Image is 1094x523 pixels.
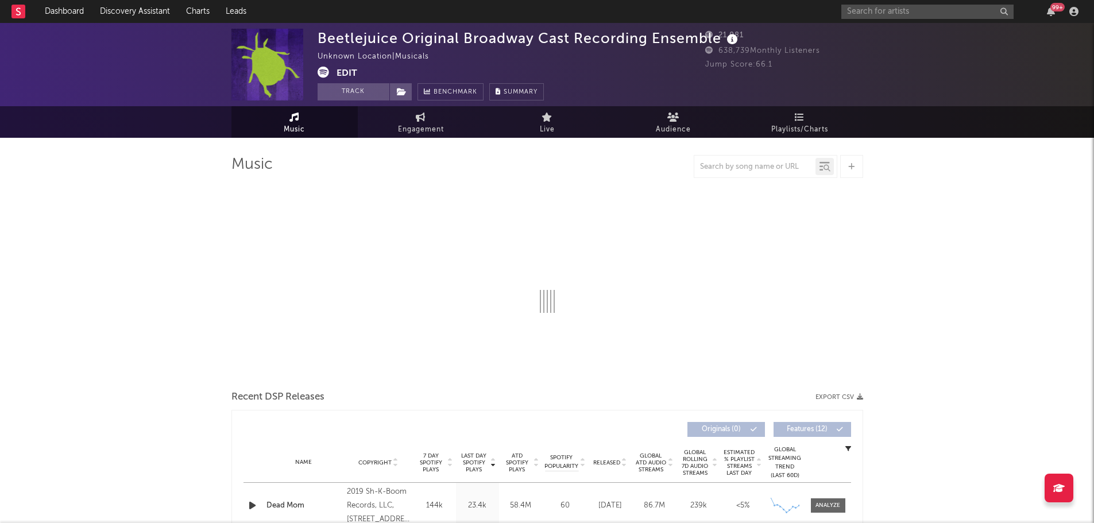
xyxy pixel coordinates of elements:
[656,123,691,137] span: Audience
[635,500,674,512] div: 86.7M
[841,5,1014,19] input: Search for artists
[358,106,484,138] a: Engagement
[398,123,444,137] span: Engagement
[737,106,863,138] a: Playlists/Charts
[318,83,389,100] button: Track
[724,500,762,512] div: <5%
[284,123,305,137] span: Music
[635,452,667,473] span: Global ATD Audio Streams
[694,162,815,172] input: Search by song name or URL
[502,452,532,473] span: ATD Spotify Plays
[593,459,620,466] span: Released
[695,426,748,433] span: Originals ( 0 )
[610,106,737,138] a: Audience
[318,50,442,64] div: Unknown Location | Musicals
[705,61,772,68] span: Jump Score: 66.1
[1050,3,1065,11] div: 99 +
[687,422,765,437] button: Originals(0)
[545,500,585,512] div: 60
[418,83,484,100] a: Benchmark
[815,394,863,401] button: Export CSV
[768,445,802,480] div: Global Streaming Trend (Last 60D)
[416,500,453,512] div: 144k
[504,89,538,95] span: Summary
[231,106,358,138] a: Music
[724,449,755,476] span: Estimated % Playlist Streams Last Day
[266,458,342,467] div: Name
[502,500,539,512] div: 58.4M
[358,459,392,466] span: Copyright
[679,449,711,476] span: Global Rolling 7D Audio Streams
[459,452,489,473] span: Last Day Spotify Plays
[705,47,820,55] span: 638,739 Monthly Listeners
[416,452,446,473] span: 7 Day Spotify Plays
[781,426,834,433] span: Features ( 12 )
[434,86,477,99] span: Benchmark
[266,500,342,512] a: Dead Mom
[459,500,496,512] div: 23.4k
[1047,7,1055,16] button: 99+
[337,67,357,81] button: Edit
[679,500,718,512] div: 239k
[544,454,578,471] span: Spotify Popularity
[484,106,610,138] a: Live
[231,390,324,404] span: Recent DSP Releases
[318,29,741,48] div: Beetlejuice Original Broadway Cast Recording Ensemble
[591,500,629,512] div: [DATE]
[774,422,851,437] button: Features(12)
[489,83,544,100] button: Summary
[771,123,828,137] span: Playlists/Charts
[705,32,744,39] span: 21,081
[540,123,555,137] span: Live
